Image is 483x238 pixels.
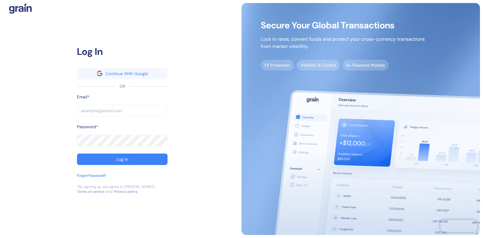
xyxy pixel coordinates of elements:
[297,60,340,71] span: Visibility & Control
[77,44,168,59] div: Log In
[77,105,168,116] input: example@email.com
[77,184,155,189] div: *By signing up you agree to [PERSON_NAME]’s
[9,3,32,14] img: logo
[440,220,477,232] iframe: Chatra live chat
[261,36,425,50] p: Lock in rates, convert funds and protect your cross-currency transactions from market volatility.
[77,124,96,130] label: Password
[77,94,87,100] label: Email
[77,173,106,178] div: Forgot Password?
[241,3,480,235] img: signup-main-image
[105,71,148,76] div: Continue With Google
[343,60,389,71] span: AI-Powered Models
[261,22,425,28] span: Secure Your Global Transactions
[261,60,294,71] span: FX Protection
[106,189,113,194] div: and
[120,83,125,90] div: OR
[114,189,138,194] a: Privacy policy.
[77,154,168,165] button: Log In
[117,157,128,161] div: Log In
[77,173,106,184] button: Forgot Password?
[77,68,168,79] button: googleContinue With Google
[77,189,104,194] a: Terms of service
[97,71,102,76] img: google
